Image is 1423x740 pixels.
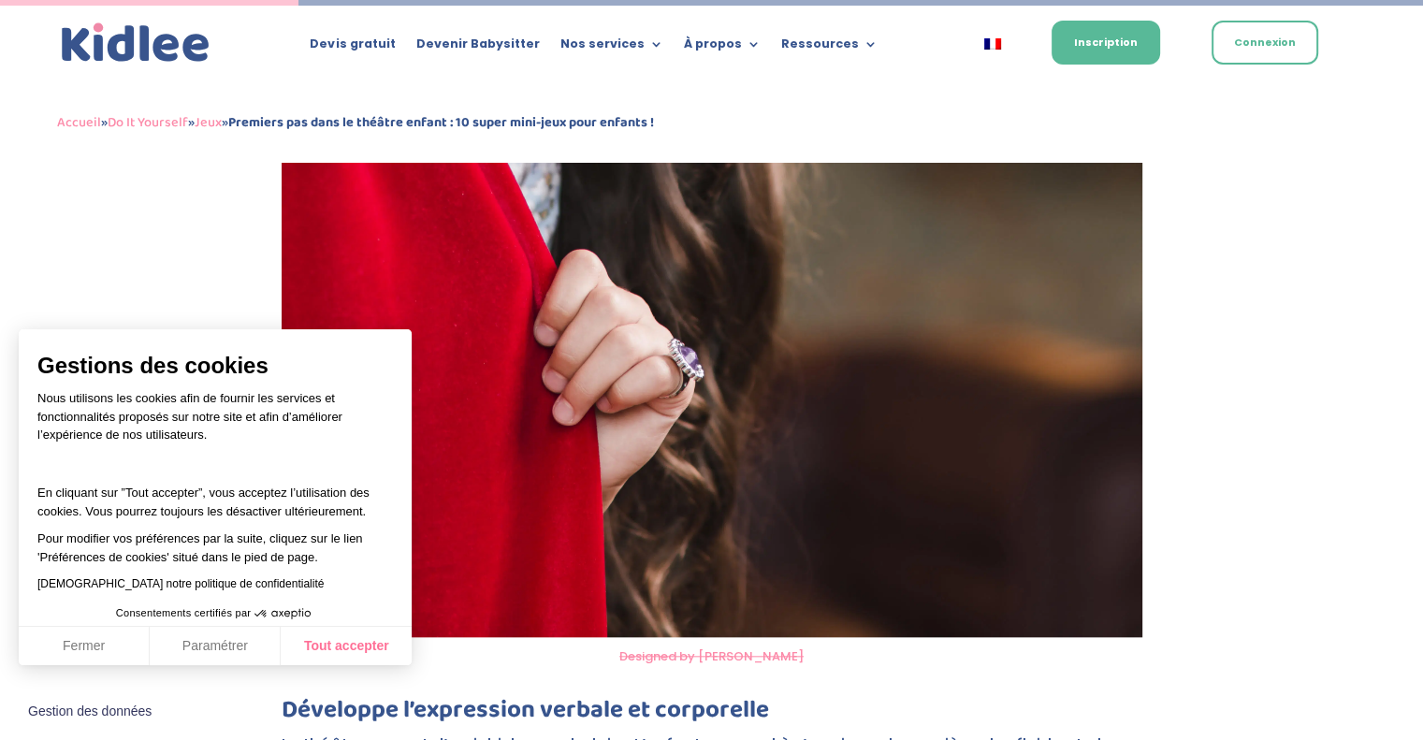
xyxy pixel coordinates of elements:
[37,352,393,380] span: Gestions des cookies
[57,19,214,67] img: logo_kidlee_bleu
[228,111,654,134] strong: Premiers pas dans le théâtre enfant : 10 super mini-jeux pour enfants !
[37,577,324,590] a: [DEMOGRAPHIC_DATA] notre politique de confidentialité
[254,586,311,642] svg: Axeptio
[57,19,214,67] a: Kidlee Logo
[57,111,654,134] span: » » »
[116,608,251,618] span: Consentements certifiés par
[57,111,101,134] a: Accueil
[37,466,393,521] p: En cliquant sur ”Tout accepter”, vous acceptez l’utilisation des cookies. Vous pourrez toujours l...
[619,647,804,665] a: Designed by [PERSON_NAME]
[19,627,150,666] button: Fermer
[195,111,222,134] a: Jeux
[108,111,188,134] a: Do It Yourself
[281,627,412,666] button: Tout accepter
[107,602,324,626] button: Consentements certifiés par
[37,530,393,566] p: Pour modifier vos préférences par la suite, cliquez sur le lien 'Préférences de cookies' situé da...
[780,37,877,58] a: Ressources
[28,704,152,720] span: Gestion des données
[1212,21,1318,65] a: Connexion
[984,38,1001,50] img: Français
[150,627,281,666] button: Paramétrer
[683,37,760,58] a: À propos
[559,37,662,58] a: Nos services
[37,389,393,457] p: Nous utilisons les cookies afin de fournir les services et fonctionnalités proposés sur notre sit...
[310,37,395,58] a: Devis gratuit
[415,37,539,58] a: Devenir Babysitter
[17,692,163,732] button: Fermer le widget sans consentement
[1052,21,1160,65] a: Inscription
